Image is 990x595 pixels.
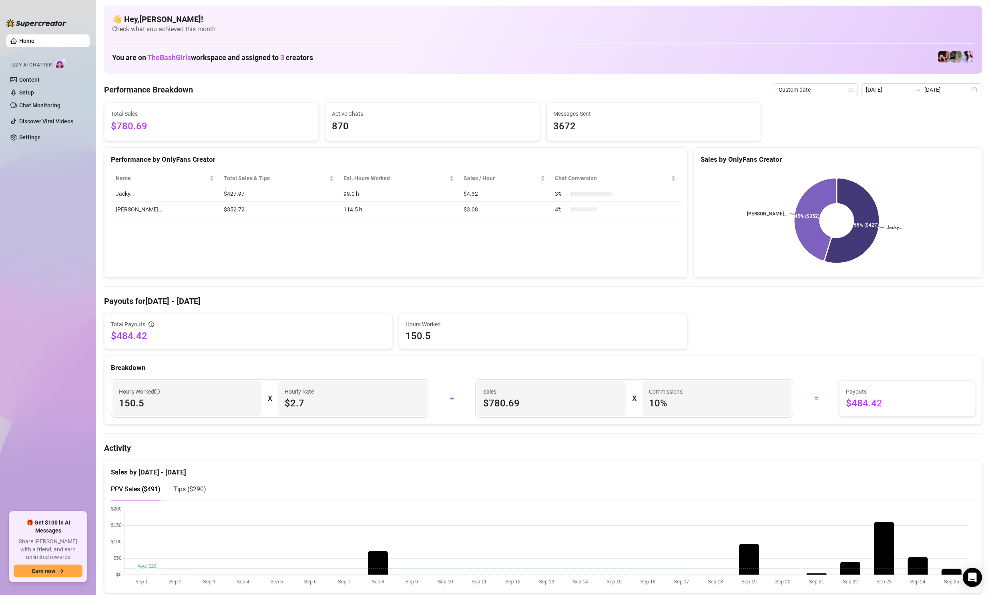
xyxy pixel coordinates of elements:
span: PPV Sales ( $491 ) [111,485,161,493]
input: End date [924,85,970,94]
span: Hours Worked [119,387,160,396]
td: $4.32 [459,186,550,202]
span: Check what you achieved this month [112,25,974,34]
button: Earn nowarrow-right [14,565,82,577]
div: Performance by OnlyFans Creator [111,154,681,165]
span: 10 % [649,397,785,410]
td: 114.5 h [339,202,459,217]
img: Jacky [938,51,950,62]
a: Content [19,76,40,83]
span: swap-right [915,86,921,93]
span: $780.69 [111,119,312,134]
span: info-circle [154,389,160,394]
span: Messages Sent [553,109,754,118]
span: Total Payouts [111,320,145,329]
a: Home [19,38,34,44]
th: Chat Conversion [550,171,681,186]
th: Name [111,171,219,186]
div: X [268,392,272,405]
img: logo-BBDzfeDw.svg [6,19,66,27]
span: Custom date [779,84,853,96]
span: info-circle [149,322,154,327]
span: Sales / Hour [464,174,538,183]
a: Chat Monitoring [19,102,60,109]
th: Sales / Hour [459,171,550,186]
span: $484.42 [846,397,968,410]
th: Total Sales & Tips [219,171,339,186]
h1: You are on workspace and assigned to creators [112,53,313,62]
td: [PERSON_NAME]… [111,202,219,217]
span: 4 % [555,205,568,214]
a: Setup [19,89,34,96]
span: 🎁 Get $100 in AI Messages [14,519,82,535]
h4: 👋 Hey, [PERSON_NAME] ! [112,14,974,25]
span: calendar [849,87,853,92]
h4: Payouts for [DATE] - [DATE] [104,295,982,307]
text: Jacky… [886,225,902,230]
span: Hours Worked [406,320,680,329]
span: TheBashGirls [147,53,191,62]
span: 150.5 [406,330,680,342]
article: Hourly Rate [285,387,314,396]
span: Name [116,174,208,183]
div: X [632,392,636,405]
td: $427.97 [219,186,339,202]
span: 3 % [555,189,568,198]
span: arrow-right [58,568,64,574]
div: Est. Hours Worked [343,174,448,183]
img: Brenda [950,51,962,62]
h4: Performance Breakdown [104,84,193,95]
img: Ary [962,51,974,62]
span: Share [PERSON_NAME] with a friend, and earn unlimited rewards [14,538,82,561]
h4: Activity [104,442,982,454]
img: AI Chatter [55,58,67,70]
span: Izzy AI Chatter [11,61,52,69]
span: Total Sales & Tips [224,174,327,183]
div: + [434,392,470,405]
td: $352.72 [219,202,339,217]
span: $2.7 [285,397,421,410]
span: Active Chats [332,109,533,118]
a: Settings [19,134,40,141]
text: [PERSON_NAME]… [747,211,787,217]
span: Total Sales [111,109,312,118]
a: Discover Viral Videos [19,118,73,125]
div: = [798,392,834,405]
span: Earn now [32,568,55,574]
span: $484.42 [111,330,386,342]
div: Sales by OnlyFans Creator [701,154,975,165]
span: Payouts [846,387,968,396]
span: Chat Conversion [555,174,669,183]
article: Commissions [649,387,683,396]
span: Sales [483,387,619,396]
input: Start date [866,85,912,94]
td: 99.0 h [339,186,459,202]
td: $3.08 [459,202,550,217]
div: Breakdown [111,362,975,373]
span: to [915,86,921,93]
span: 3 [280,53,284,62]
td: Jacky… [111,186,219,202]
div: Open Intercom Messenger [963,568,982,587]
div: Sales by [DATE] - [DATE] [111,460,975,478]
span: 870 [332,119,533,134]
span: Tips ( $290 ) [173,485,206,493]
span: 150.5 [119,397,255,410]
span: $780.69 [483,397,619,410]
span: 3672 [553,119,754,134]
